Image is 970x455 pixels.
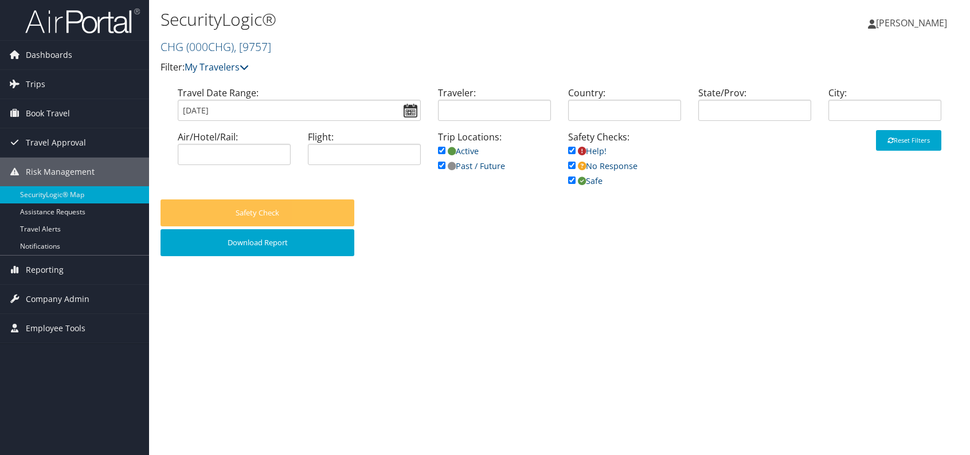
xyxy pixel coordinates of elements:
[876,130,941,151] button: Reset Filters
[161,60,693,75] p: Filter:
[26,158,95,186] span: Risk Management
[161,229,354,256] button: Download Report
[169,86,429,130] div: Travel Date Range:
[429,86,560,130] div: Traveler:
[26,99,70,128] span: Book Travel
[25,7,140,34] img: airportal-logo.png
[186,39,234,54] span: ( 000CHG )
[26,41,72,69] span: Dashboards
[185,61,249,73] a: My Travelers
[820,86,950,130] div: City:
[438,146,479,156] a: Active
[299,130,429,174] div: Flight:
[234,39,271,54] span: , [ 9757 ]
[568,175,603,186] a: Safe
[438,160,505,171] a: Past / Future
[161,7,693,32] h1: SecurityLogic®
[26,285,89,313] span: Company Admin
[876,17,947,29] span: [PERSON_NAME]
[560,86,690,130] div: Country:
[560,130,690,199] div: Safety Checks:
[568,160,637,171] a: No Response
[169,130,299,174] div: Air/Hotel/Rail:
[690,86,820,130] div: State/Prov:
[26,314,85,343] span: Employee Tools
[568,146,607,156] a: Help!
[26,70,45,99] span: Trips
[26,128,86,157] span: Travel Approval
[868,6,959,40] a: [PERSON_NAME]
[161,39,271,54] a: CHG
[26,256,64,284] span: Reporting
[429,130,560,185] div: Trip Locations:
[161,199,354,226] button: Safety Check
